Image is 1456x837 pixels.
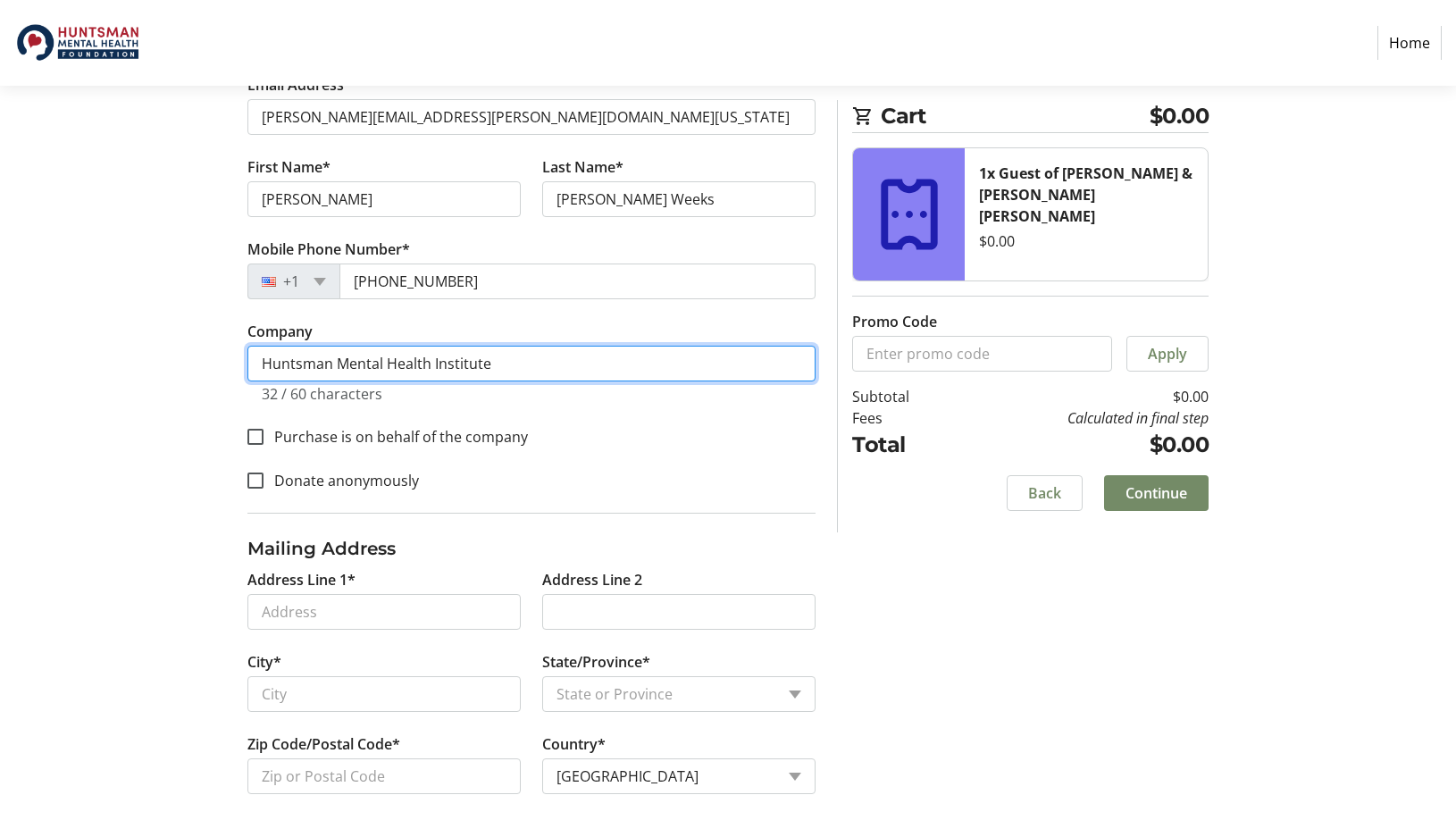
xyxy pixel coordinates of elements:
[14,7,141,79] img: Huntsman Mental Health Foundation's Logo
[1148,343,1187,364] span: Apply
[1377,26,1442,60] a: Home
[247,239,410,260] label: Mobile Phone Number*
[542,569,642,590] label: Address Line 2
[247,758,521,794] input: Zip or Postal Code
[247,651,281,673] label: City*
[955,429,1209,461] td: $0.00
[542,651,650,673] label: State/Province*
[1104,475,1209,511] button: Continue
[262,384,382,404] tr-character-limit: 32 / 60 characters
[247,321,313,342] label: Company
[852,311,937,332] label: Promo Code
[247,156,331,178] label: First Name*
[247,535,816,562] h3: Mailing Address
[979,230,1193,252] div: $0.00
[955,386,1209,407] td: $0.00
[339,264,816,299] input: (201) 555-0123
[1125,482,1187,504] span: Continue
[1028,482,1061,504] span: Back
[247,733,400,755] label: Zip Code/Postal Code*
[1126,336,1209,372] button: Apply
[1007,475,1083,511] button: Back
[852,407,955,429] td: Fees
[247,594,521,630] input: Address
[542,733,606,755] label: Country*
[542,156,623,178] label: Last Name*
[852,336,1112,372] input: Enter promo code
[247,569,356,590] label: Address Line 1*
[247,676,521,712] input: City
[955,407,1209,429] td: Calculated in final step
[852,429,955,461] td: Total
[1150,100,1209,132] span: $0.00
[264,470,419,491] label: Donate anonymously
[979,163,1192,226] strong: 1x Guest of [PERSON_NAME] & [PERSON_NAME] [PERSON_NAME]
[852,386,955,407] td: Subtotal
[881,100,1150,132] span: Cart
[264,426,528,448] label: Purchase is on behalf of the company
